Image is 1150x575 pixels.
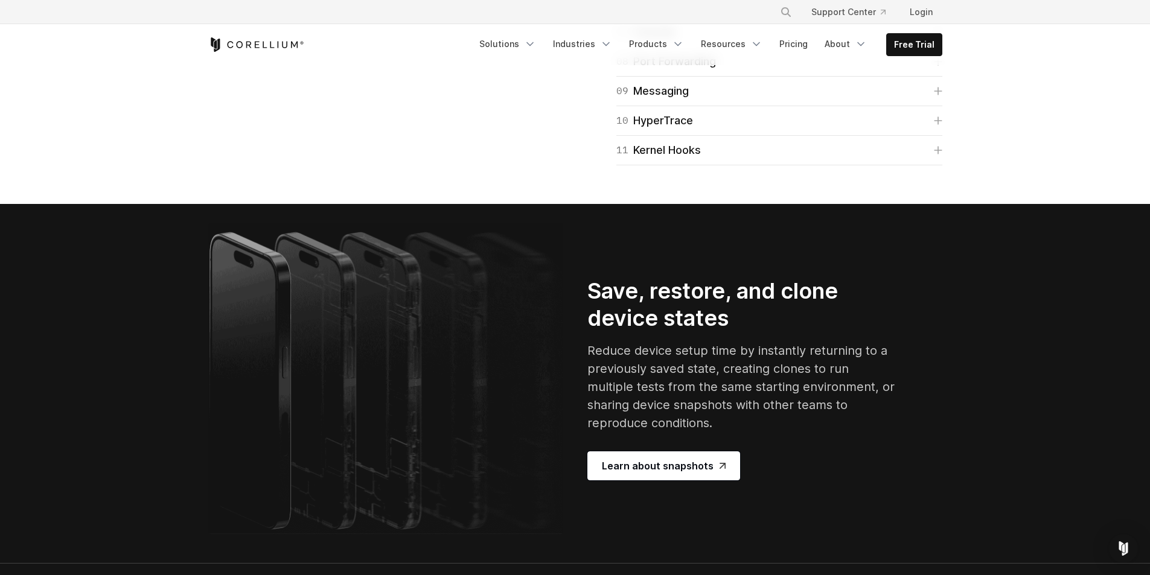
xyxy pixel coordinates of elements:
a: About [817,33,874,55]
div: Open Intercom Messenger [1109,534,1138,563]
p: Reduce device setup time by instantly returning to a previously saved state, creating clones to r... [587,342,896,432]
a: Login [900,1,942,23]
span: 11 [616,142,628,159]
a: Learn about snapshots [587,451,740,480]
a: 09Messaging [616,83,942,100]
div: Navigation Menu [765,1,942,23]
a: 10HyperTrace [616,112,942,129]
a: Products [622,33,691,55]
a: Industries [546,33,619,55]
a: Free Trial [887,34,942,56]
a: Pricing [772,33,815,55]
img: A lineup of five iPhone models becoming more gradient [208,223,563,534]
div: Navigation Menu [472,33,942,56]
a: Resources [694,33,770,55]
span: 10 [616,112,628,129]
h2: Save, restore, and clone device states [587,278,896,332]
span: 09 [616,83,628,100]
a: Support Center [802,1,895,23]
div: HyperTrace [616,112,693,129]
button: Search [775,1,797,23]
a: 11Kernel Hooks [616,142,942,159]
span: Learn about snapshots [602,459,726,473]
a: Solutions [472,33,543,55]
div: Messaging [616,83,689,100]
a: Corellium Home [208,37,304,52]
div: Kernel Hooks [616,142,701,159]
